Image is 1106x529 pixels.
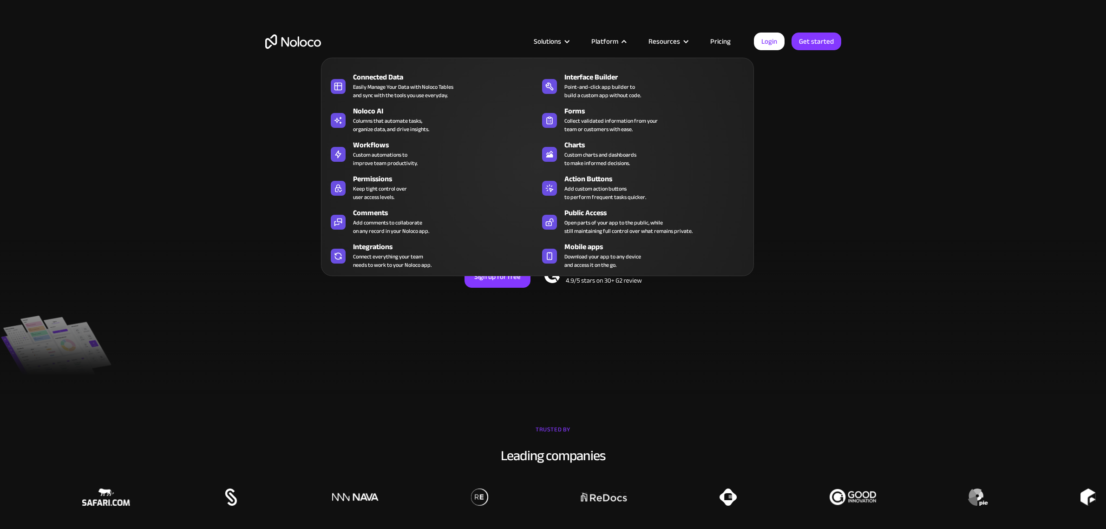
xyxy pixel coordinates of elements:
[564,241,753,252] div: Mobile apps
[564,117,658,133] div: Collect validated information from your team or customers with ease.
[564,139,753,151] div: Charts
[353,139,542,151] div: Workflows
[326,138,537,169] a: WorkflowsCustom automations toimprove team productivity.
[353,218,429,235] div: Add comments to collaborate on any record in your Noloco app.
[537,138,749,169] a: ChartsCustom charts and dashboardsto make informed decisions.
[537,172,749,203] a: Action ButtonsAdd custom action buttonsto perform frequent tasks quicker.
[353,83,453,99] div: Easily Manage Your Data with Noloco Tables and sync with the tools you use everyday.
[465,265,530,288] a: Sign up for free
[353,185,407,201] div: Keep tight control over user access levels.
[326,205,537,237] a: CommentsAdd comments to collaborateon any record in your Noloco app.
[353,106,542,117] div: Noloco AI
[353,252,432,269] div: Connect everything your team needs to work to your Noloco app.
[564,185,646,201] div: Add custom action buttons to perform frequent tasks quicker.
[265,34,321,49] a: home
[699,35,742,47] a: Pricing
[353,173,542,185] div: Permissions
[591,35,618,47] div: Platform
[326,104,537,135] a: Noloco AIColumns that automate tasks,organize data, and drive insights.
[564,106,753,117] div: Forms
[534,35,561,47] div: Solutions
[648,35,680,47] div: Resources
[754,33,785,50] a: Login
[353,72,542,83] div: Connected Data
[522,35,580,47] div: Solutions
[537,205,749,237] a: Public AccessOpen parts of your app to the public, whilestill maintaining full control over what ...
[537,104,749,135] a: FormsCollect validated information from yourteam or customers with ease.
[326,239,537,271] a: IntegrationsConnect everything your teamneeds to work to your Noloco app.
[564,218,693,235] div: Open parts of your app to the public, while still maintaining full control over what remains priv...
[326,70,537,101] a: Connected DataEasily Manage Your Data with Noloco Tablesand sync with the tools you use everyday.
[321,45,754,276] nav: Platform
[353,207,542,218] div: Comments
[353,241,542,252] div: Integrations
[537,70,749,101] a: Interface BuilderPoint-and-click app builder tobuild a custom app without code.
[326,172,537,203] a: PermissionsKeep tight control overuser access levels.
[637,35,699,47] div: Resources
[353,117,429,133] div: Columns that automate tasks, organize data, and drive insights.
[564,207,753,218] div: Public Access
[564,83,641,99] div: Point-and-click app builder to build a custom app without code.
[564,72,753,83] div: Interface Builder
[265,102,841,110] h1: Custom No-Code Business Apps Platform
[564,173,753,185] div: Action Buttons
[537,239,749,271] a: Mobile appsDownload your app to any deviceand access it on the go.
[564,252,641,269] span: Download your app to any device and access it on the go.
[564,151,636,167] div: Custom charts and dashboards to make informed decisions.
[792,33,841,50] a: Get started
[353,151,418,167] div: Custom automations to improve team productivity.
[265,119,841,193] h2: Business Apps for Teams
[580,35,637,47] div: Platform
